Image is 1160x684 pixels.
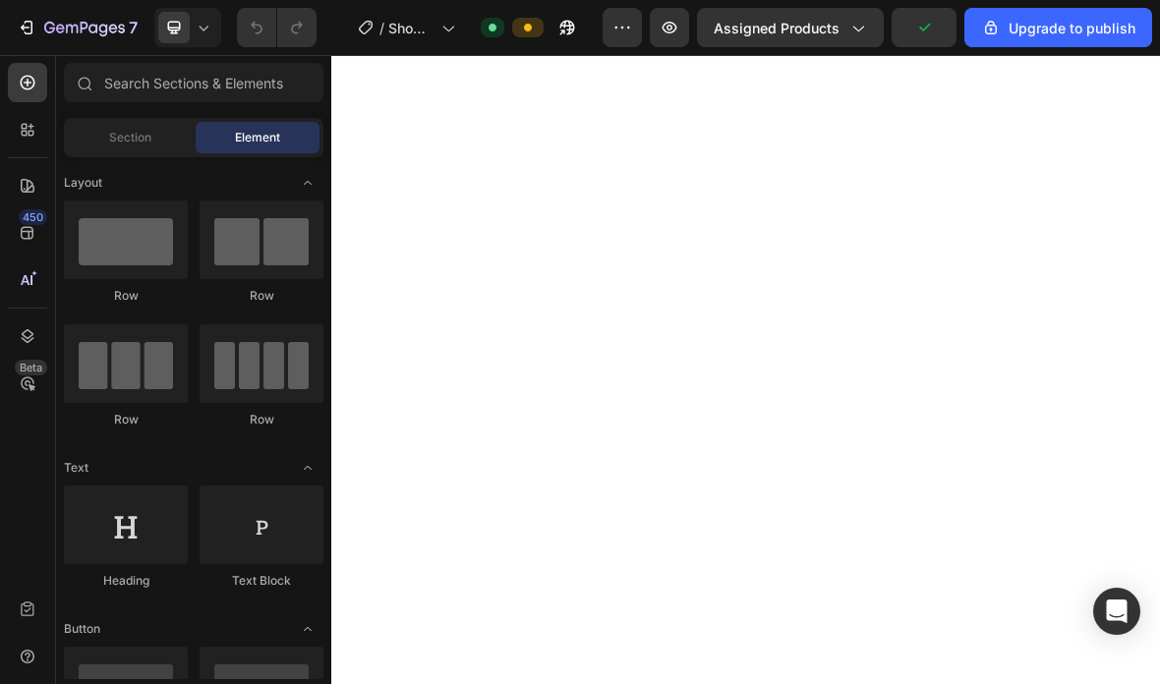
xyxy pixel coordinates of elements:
[388,18,434,38] span: Shopify Original Product Template
[15,360,47,375] div: Beta
[1093,588,1140,635] div: Open Intercom Messenger
[237,8,317,47] div: Undo/Redo
[64,287,188,305] div: Row
[129,16,138,39] p: 7
[109,129,151,146] span: Section
[292,613,323,645] span: Toggle open
[19,209,47,225] div: 450
[379,18,384,38] span: /
[292,452,323,484] span: Toggle open
[331,55,1160,684] iframe: Design area
[64,459,88,477] span: Text
[714,18,840,38] span: Assigned Products
[64,174,102,192] span: Layout
[200,411,323,428] div: Row
[292,167,323,199] span: Toggle open
[64,63,323,102] input: Search Sections & Elements
[64,572,188,590] div: Heading
[235,129,280,146] span: Element
[200,572,323,590] div: Text Block
[64,620,100,638] span: Button
[964,8,1152,47] button: Upgrade to publish
[200,287,323,305] div: Row
[64,411,188,428] div: Row
[697,8,884,47] button: Assigned Products
[8,8,146,47] button: 7
[981,18,1135,38] div: Upgrade to publish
